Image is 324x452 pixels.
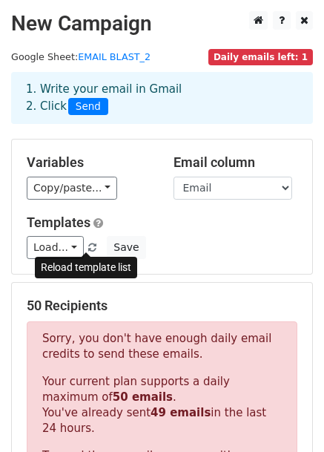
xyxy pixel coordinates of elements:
a: Copy/paste... [27,177,117,200]
a: Load... [27,236,84,259]
p: Your current plan supports a daily maximum of . You've already sent in the last 24 hours. [42,374,282,436]
strong: 49 emails [151,406,211,419]
button: Save [107,236,145,259]
span: Send [68,98,108,116]
h5: Variables [27,154,151,171]
span: Daily emails left: 1 [208,49,313,65]
iframe: Chat Widget [250,381,324,452]
a: Daily emails left: 1 [208,51,313,62]
strong: 50 emails [113,390,173,404]
h5: Email column [173,154,298,171]
a: Templates [27,214,90,230]
div: Reload template list [35,257,137,278]
h2: New Campaign [11,11,313,36]
small: Google Sheet: [11,51,151,62]
a: EMAIL BLAST_2 [78,51,151,62]
div: 1. Write your email in Gmail 2. Click [15,81,309,115]
h5: 50 Recipients [27,298,297,314]
p: Sorry, you don't have enough daily email credits to send these emails. [42,331,282,362]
